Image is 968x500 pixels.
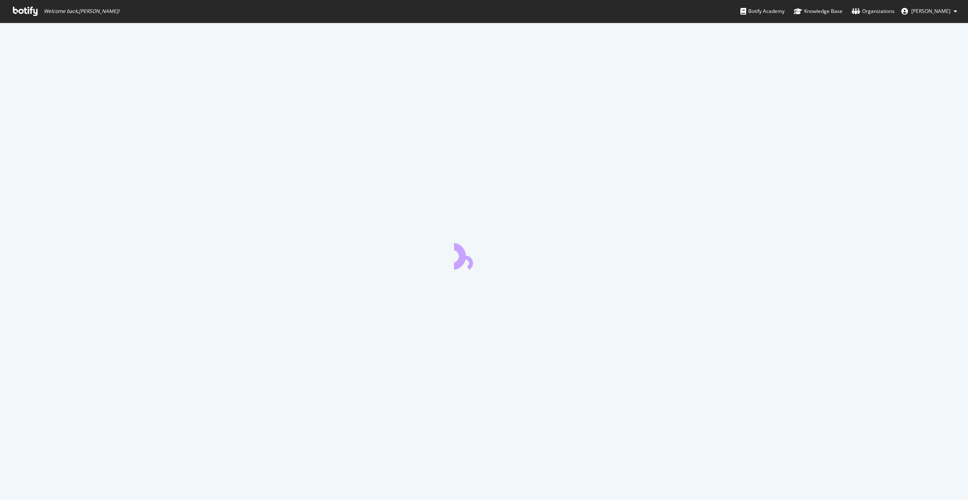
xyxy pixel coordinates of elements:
div: Botify Academy [740,7,785,15]
div: Knowledge Base [794,7,843,15]
span: Welcome back, [PERSON_NAME] ! [44,8,119,15]
button: [PERSON_NAME] [895,5,964,18]
div: animation [454,240,514,270]
span: George Driscoll [911,8,950,15]
div: Organizations [852,7,895,15]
